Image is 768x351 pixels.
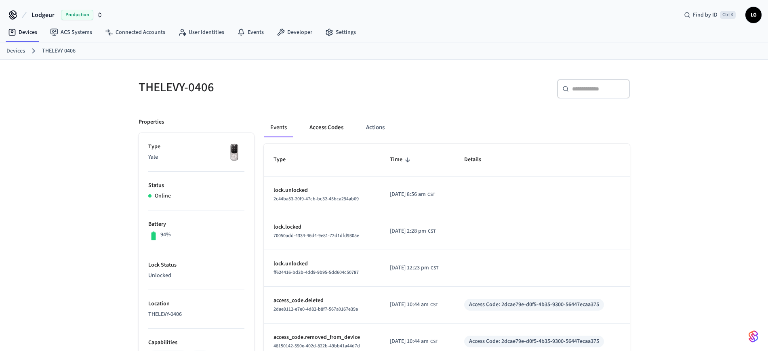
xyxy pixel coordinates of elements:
[390,190,435,199] div: America/Guatemala
[148,153,244,162] p: Yale
[274,343,360,349] span: 48150142-590e-402d-822b-49bb41a44d7d
[44,25,99,40] a: ACS Systems
[42,47,76,55] a: THELEVY-0406
[464,153,492,166] span: Details
[274,296,370,305] p: access_code.deleted
[274,232,359,239] span: 70050add-4334-46d4-9e81-72d1dfd9305e
[148,338,244,347] p: Capabilities
[390,264,429,272] span: [DATE] 12:23 pm
[274,333,370,342] p: access_code.removed_from_device
[160,231,171,239] p: 94%
[431,265,438,272] span: CST
[746,8,761,22] span: LG
[264,118,293,137] button: Events
[148,181,244,190] p: Status
[469,301,599,309] div: Access Code: 2dcae79e-d0f5-4b35-9300-56447ecaa375
[390,337,429,346] span: [DATE] 10:44 am
[61,10,93,20] span: Production
[274,269,359,276] span: ff624416-bd3b-4dd9-9b95-5dd604c50787
[390,153,413,166] span: Time
[390,337,438,346] div: America/Guatemala
[148,143,244,151] p: Type
[139,79,379,96] h5: THELEVY-0406
[148,220,244,229] p: Battery
[99,25,172,40] a: Connected Accounts
[720,11,736,19] span: Ctrl K
[155,192,171,200] p: Online
[274,306,358,313] span: 2dae9112-e7e0-4d82-b8f7-567a0167e39a
[303,118,350,137] button: Access Codes
[274,260,370,268] p: lock.unlocked
[270,25,319,40] a: Developer
[139,118,164,126] p: Properties
[274,195,359,202] span: 2c44ba53-20f9-47cb-bc32-45bca294ab09
[224,143,244,163] img: Yale Assure Touchscreen Wifi Smart Lock, Satin Nickel, Front
[678,8,742,22] div: Find by IDCtrl K
[390,301,429,309] span: [DATE] 10:44 am
[2,25,44,40] a: Devices
[390,227,426,235] span: [DATE] 2:28 pm
[427,191,435,198] span: CST
[148,271,244,280] p: Unlocked
[274,223,370,231] p: lock.locked
[274,153,296,166] span: Type
[172,25,231,40] a: User Identities
[148,310,244,319] p: THELEVY-0406
[390,264,438,272] div: America/Guatemala
[745,7,762,23] button: LG
[430,338,438,345] span: CST
[430,301,438,309] span: CST
[319,25,362,40] a: Settings
[390,227,436,235] div: America/Guatemala
[148,261,244,269] p: Lock Status
[6,47,25,55] a: Devices
[360,118,391,137] button: Actions
[231,25,270,40] a: Events
[32,10,55,20] span: Lodgeur
[390,190,426,199] span: [DATE] 8:56 am
[428,228,436,235] span: CST
[749,330,758,343] img: SeamLogoGradient.69752ec5.svg
[274,186,370,195] p: lock.unlocked
[693,11,718,19] span: Find by ID
[469,337,599,346] div: Access Code: 2dcae79e-d0f5-4b35-9300-56447ecaa375
[264,118,630,137] div: ant example
[148,300,244,308] p: Location
[390,301,438,309] div: America/Guatemala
